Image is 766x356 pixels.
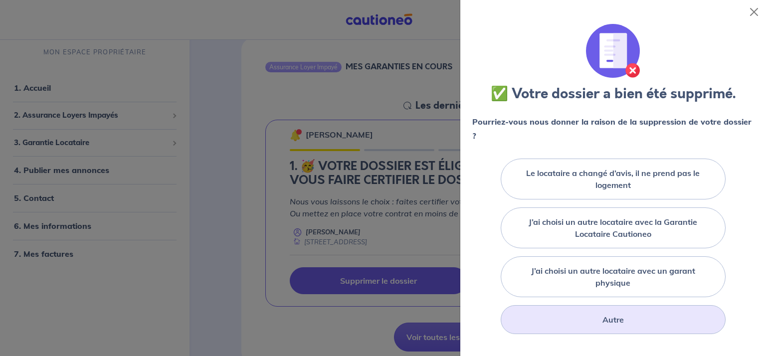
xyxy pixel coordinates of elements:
label: J’ai choisi un autre locataire avec la Garantie Locataire Cautioneo [513,216,713,240]
label: J’ai choisi un autre locataire avec un garant physique [513,265,713,289]
h3: ✅ Votre dossier a bien été supprimé. [491,86,736,103]
label: Autre [602,314,624,326]
button: Close [746,4,762,20]
label: Le locataire a changé d’avis, il ne prend pas le logement [513,167,713,191]
img: illu_annulation_contrat.svg [586,24,640,78]
strong: Pourriez-vous nous donner la raison de la suppression de votre dossier ? [472,117,752,141]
